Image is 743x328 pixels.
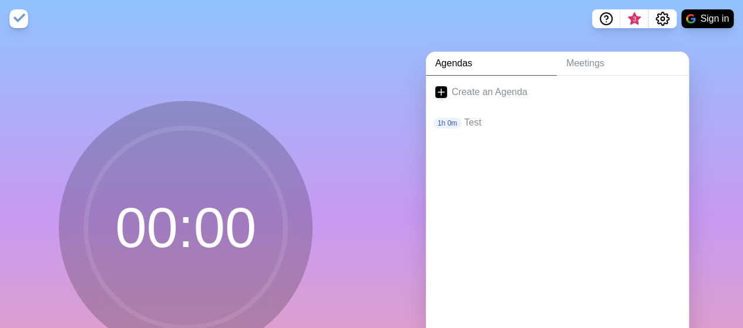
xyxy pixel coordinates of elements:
[686,14,695,23] img: google logo
[592,9,620,28] button: Help
[464,116,680,130] p: Test
[557,52,689,76] a: Meetings
[630,15,639,24] span: 3
[620,9,648,28] button: What’s new
[681,9,734,28] button: Sign in
[426,76,689,109] a: Create an Agenda
[648,9,677,28] button: Settings
[433,118,462,129] p: 1h 0m
[9,9,28,28] img: timeblocks logo
[426,52,557,76] a: Agendas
